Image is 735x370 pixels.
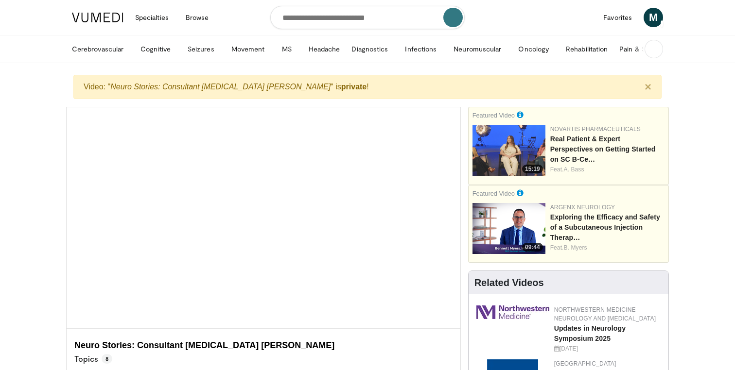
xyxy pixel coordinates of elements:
[550,213,661,242] a: Exploring the Efficacy and Safety of a Subcutaneous Injection Therap…
[472,189,517,198] small: Featured Video
[554,324,628,343] a: Updates in Neurology Symposium 2025
[367,39,425,59] a: Diagnostics
[472,203,545,254] a: 09:44
[472,111,517,120] small: Featured Video
[550,165,665,174] div: Feat.
[323,82,351,92] strong: private
[66,39,139,59] a: Cerebrovascular
[522,165,543,173] span: 15:19
[74,354,112,364] p: Topics
[74,340,453,351] h4: Neuro Stories: Consultant [MEDICAL_DATA] [PERSON_NAME]
[597,8,638,27] a: Favorites
[644,8,663,27] a: M
[111,82,313,92] i: Neuro Stories: Consultant [MEDICAL_DATA] [PERSON_NAME]
[72,13,123,22] img: VuMedi Logo
[425,39,478,59] a: Infections
[478,39,547,59] a: Neuromuscular
[67,107,460,329] video-js: Video Player
[129,8,184,27] a: Specialties
[550,135,658,164] a: Real Patient & Expert Perspectives on Getting Started on SC B-Ce…
[293,39,324,59] a: MS
[547,39,599,59] a: Oncology
[550,203,611,211] a: argenx Neurology
[550,243,665,252] div: Feat.
[635,75,661,99] button: ×
[191,39,239,59] a: Seizures
[102,354,112,364] span: 8
[73,75,662,99] div: Video: " " is !
[239,39,294,59] a: Movement
[554,359,614,368] a: [GEOGRAPHIC_DATA]
[554,305,654,322] a: Northwestern Medicine Neurology and [MEDICAL_DATA]
[474,277,544,288] h4: Related Videos
[563,165,584,173] a: A. Bass
[554,344,661,353] div: [DATE]
[472,203,545,254] img: c50ebd09-d0e6-423e-8ff9-52d136aa9f61.png.150x105_q85_crop-smart_upscale.png
[599,39,652,59] a: Rehabilitation
[472,125,545,176] a: 15:19
[563,243,588,252] a: B. Myers
[139,39,191,59] a: Cognitive
[550,125,636,133] a: Novartis Pharmaceuticals
[184,8,229,27] a: Browse
[472,125,545,176] img: 2bf30652-7ca6-4be0-8f92-973f220a5948.png.150x105_q85_crop-smart_upscale.png
[324,39,367,59] a: Headache
[476,305,549,319] img: 2a462fb6-9365-492a-ac79-3166a6f924d8.png.150x105_q85_autocrop_double_scale_upscale_version-0.2.jpg
[522,243,543,252] span: 09:44
[270,6,465,29] input: Search topics, interventions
